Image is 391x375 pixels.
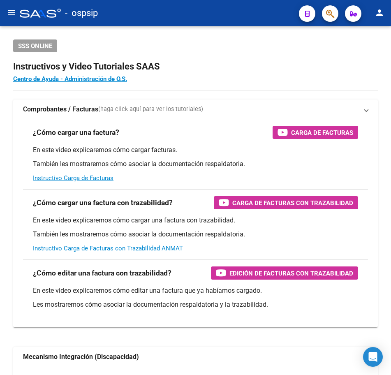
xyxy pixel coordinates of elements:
[65,4,98,22] span: - ospsip
[229,268,353,278] span: Edición de Facturas con Trazabilidad
[375,8,384,18] mat-icon: person
[33,174,113,182] a: Instructivo Carga de Facturas
[13,59,378,74] h2: Instructivos y Video Tutoriales SAAS
[33,160,358,169] p: También les mostraremos cómo asociar la documentación respaldatoria.
[33,245,183,252] a: Instructivo Carga de Facturas con Trazabilidad ANMAT
[7,8,16,18] mat-icon: menu
[23,352,139,361] strong: Mecanismo Integración (Discapacidad)
[33,127,119,138] h3: ¿Cómo cargar una factura?
[13,119,378,327] div: Comprobantes / Facturas(haga click aquí para ver los tutoriales)
[98,105,203,114] span: (haga click aquí para ver los tutoriales)
[33,216,358,225] p: En este video explicaremos cómo cargar una factura con trazabilidad.
[33,197,173,208] h3: ¿Cómo cargar una factura con trazabilidad?
[23,105,98,114] strong: Comprobantes / Facturas
[273,126,358,139] button: Carga de Facturas
[211,266,358,280] button: Edición de Facturas con Trazabilidad
[13,100,378,119] mat-expansion-panel-header: Comprobantes / Facturas(haga click aquí para ver los tutoriales)
[363,347,383,367] div: Open Intercom Messenger
[232,198,353,208] span: Carga de Facturas con Trazabilidad
[13,75,127,83] a: Centro de Ayuda - Administración de O.S.
[18,42,52,50] span: SSS ONLINE
[33,230,358,239] p: También les mostraremos cómo asociar la documentación respaldatoria.
[33,146,358,155] p: En este video explicaremos cómo cargar facturas.
[33,286,358,295] p: En este video explicaremos cómo editar una factura que ya habíamos cargado.
[13,347,378,367] mat-expansion-panel-header: Mecanismo Integración (Discapacidad)
[214,196,358,209] button: Carga de Facturas con Trazabilidad
[13,39,57,52] button: SSS ONLINE
[33,300,358,309] p: Les mostraremos cómo asociar la documentación respaldatoria y la trazabilidad.
[291,127,353,138] span: Carga de Facturas
[33,267,171,279] h3: ¿Cómo editar una factura con trazabilidad?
